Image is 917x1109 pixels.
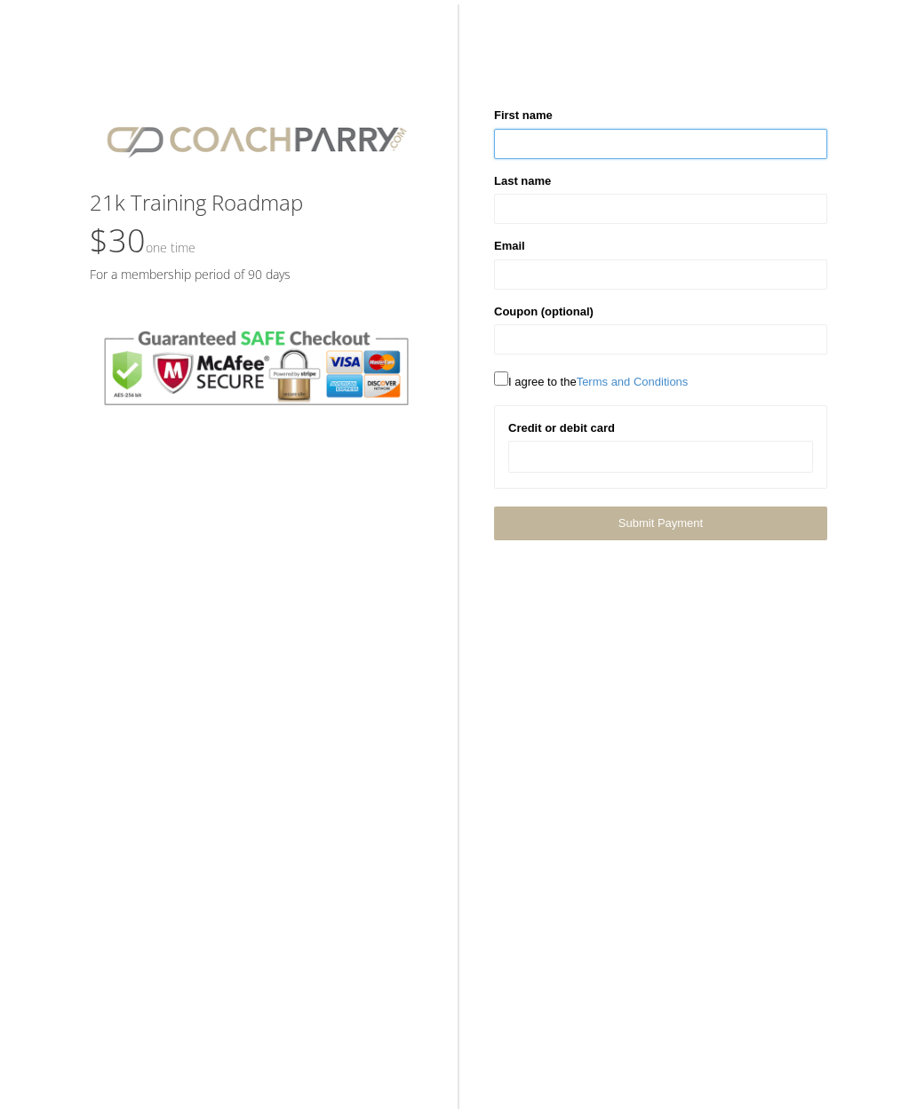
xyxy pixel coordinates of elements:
[618,516,703,530] span: Submit Payment
[90,219,195,262] span: $30
[508,419,615,437] label: Credit or debit card
[146,239,195,256] small: One time
[494,107,553,124] label: First name
[90,191,423,214] h3: 21k Training Roadmap
[577,375,689,388] a: Terms and Conditions
[90,267,423,281] h5: For a membership period of 90 days
[90,107,423,173] img: CPlogo.png
[494,303,594,321] label: Coupon (optional)
[494,172,551,190] label: Last name
[520,450,801,465] iframe: Secure card payment input frame
[494,375,688,388] span: I agree to the
[494,507,827,539] a: Submit Payment
[494,237,525,255] label: Email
